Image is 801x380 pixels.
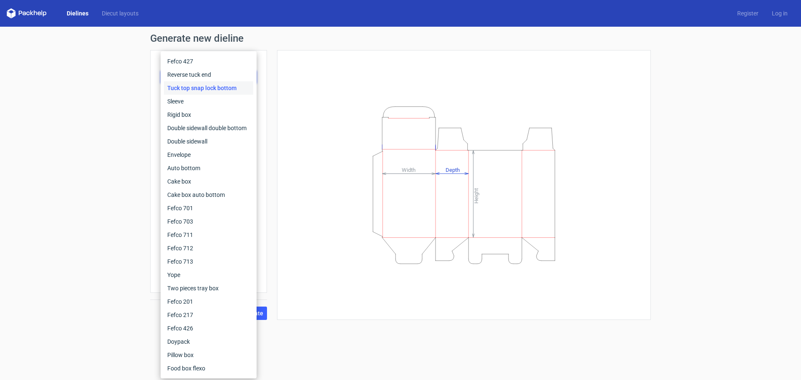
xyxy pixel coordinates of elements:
div: Fefco 713 [164,255,253,268]
h1: Generate new dieline [150,33,651,43]
a: Dielines [60,9,95,18]
tspan: Height [473,188,479,203]
div: Food box flexo [164,362,253,375]
div: Fefco 712 [164,242,253,255]
div: Auto bottom [164,161,253,175]
a: Log in [765,9,794,18]
div: Cake box auto bottom [164,188,253,201]
div: Fefco 703 [164,215,253,228]
div: Fefco 201 [164,295,253,308]
div: Yope [164,268,253,282]
div: Pillow box [164,348,253,362]
div: Sleeve [164,95,253,108]
div: Fefco 426 [164,322,253,335]
div: Double sidewall [164,135,253,148]
tspan: Depth [446,166,460,173]
div: Fefco 701 [164,201,253,215]
div: Doypack [164,335,253,348]
div: Envelope [164,148,253,161]
a: Register [730,9,765,18]
div: Double sidewall double bottom [164,121,253,135]
div: Fefco 427 [164,55,253,68]
div: Fefco 711 [164,228,253,242]
div: Reverse tuck end [164,68,253,81]
div: Two pieces tray box [164,282,253,295]
a: Diecut layouts [95,9,145,18]
div: Rigid box [164,108,253,121]
div: Tuck top snap lock bottom [164,81,253,95]
div: Cake box [164,175,253,188]
div: Fefco 217 [164,308,253,322]
tspan: Width [402,166,416,173]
